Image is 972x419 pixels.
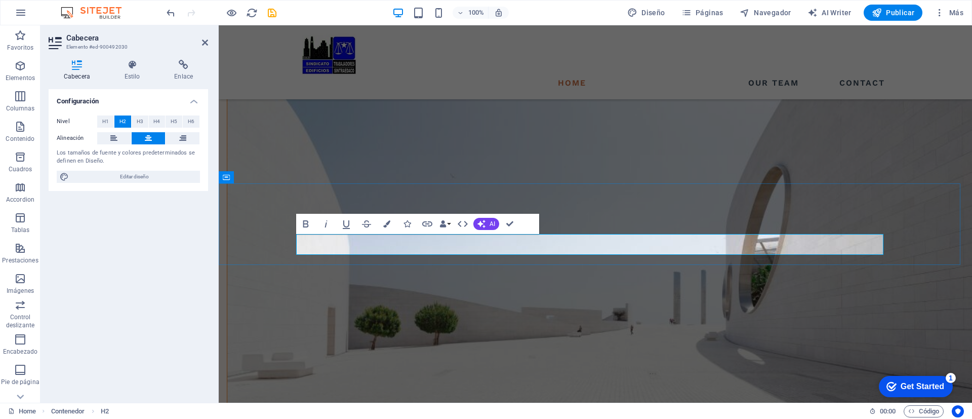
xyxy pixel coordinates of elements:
button: Publicar [864,5,923,21]
p: Prestaciones [2,256,38,264]
span: Navegador [740,8,791,18]
span: Código [908,405,939,417]
i: Al redimensionar, ajustar el nivel de zoom automáticamente para ajustarse al dispositivo elegido. [494,8,503,17]
button: H6 [183,116,199,128]
i: Guardar (Ctrl+S) [266,7,278,19]
span: H2 [119,116,126,128]
button: Páginas [677,5,727,21]
span: AI Writer [807,8,852,18]
div: 1 [75,2,85,12]
div: Get Started [30,11,73,20]
span: Más [935,8,963,18]
span: : [887,407,888,415]
h6: 100% [468,7,484,19]
button: Italic (Ctrl+I) [316,214,336,234]
button: Código [904,405,944,417]
button: H5 [166,116,182,128]
p: Pie de página [1,378,39,386]
button: H2 [114,116,131,128]
label: Alineación [57,132,97,144]
p: Elementos [6,74,35,82]
button: reload [246,7,258,19]
h6: Tiempo de la sesión [869,405,896,417]
img: Editor Logo [58,7,134,19]
span: H4 [153,116,160,128]
span: Haz clic para seleccionar y doble clic para editar [101,405,109,417]
div: Get Started 1 items remaining, 80% complete [8,5,82,26]
button: H3 [132,116,148,128]
h4: Enlace [159,60,208,81]
button: Haz clic para salir del modo de previsualización y seguir editando [225,7,237,19]
p: Cuadros [9,165,32,173]
button: 100% [453,7,489,19]
span: H6 [188,116,194,128]
button: Navegador [736,5,795,21]
span: Diseño [627,8,665,18]
button: H1 [97,116,114,128]
span: 00 00 [880,405,896,417]
p: Tablas [11,226,30,234]
button: AI [473,218,499,230]
button: Editar diseño [57,171,200,183]
a: Haz clic para cancelar la selección y doble clic para abrir páginas [8,405,36,417]
span: H5 [171,116,177,128]
button: save [266,7,278,19]
span: Editar diseño [72,171,197,183]
p: Encabezado [3,348,37,356]
h4: Cabecera [49,60,109,81]
label: Nivel [57,116,97,128]
h2: Cabecera [66,33,208,43]
div: Diseño (Ctrl+Alt+Y) [623,5,669,21]
button: Link [418,214,437,234]
button: Strikethrough [357,214,376,234]
span: Publicar [872,8,915,18]
p: Columnas [6,104,35,112]
i: Volver a cargar página [246,7,258,19]
span: Haz clic para seleccionar y doble clic para editar [51,405,85,417]
h4: Configuración [49,89,208,107]
button: Usercentrics [952,405,964,417]
i: Deshacer: Editar cabecera (Ctrl+Z) [165,7,177,19]
button: Icons [397,214,417,234]
p: Accordion [6,196,34,204]
button: Data Bindings [438,214,452,234]
nav: breadcrumb [51,405,109,417]
span: AI [490,221,495,227]
button: AI Writer [803,5,856,21]
button: Diseño [623,5,669,21]
button: Confirm (Ctrl+⏎) [500,214,519,234]
h3: Elemento #ed-900492030 [66,43,188,52]
span: H3 [137,116,143,128]
h4: Estilo [109,60,159,81]
button: H4 [149,116,166,128]
button: Colors [377,214,396,234]
div: Los tamaños de fuente y colores predeterminados se definen en Diseño. [57,149,200,166]
p: Imágenes [7,287,34,295]
button: Bold (Ctrl+B) [296,214,315,234]
span: Páginas [681,8,723,18]
button: HTML [453,214,472,234]
p: Favoritos [7,44,33,52]
button: Más [930,5,967,21]
span: H1 [102,116,109,128]
p: Contenido [6,135,34,143]
button: undo [165,7,177,19]
button: Underline (Ctrl+U) [337,214,356,234]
